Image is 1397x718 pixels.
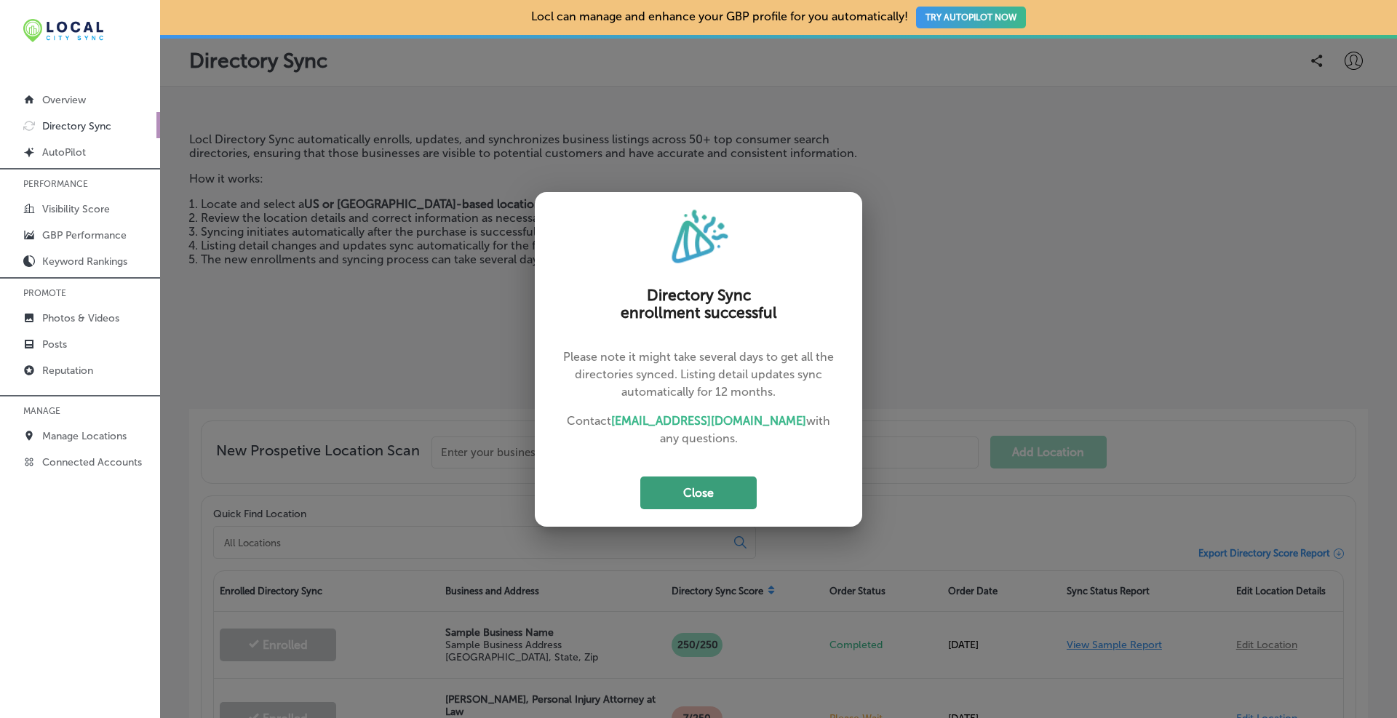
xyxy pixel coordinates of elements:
[42,229,127,242] p: GBP Performance
[42,456,142,468] p: Connected Accounts
[558,348,839,401] p: Please note it might take several days to get all the directories synced. Listing detail updates ...
[42,312,119,324] p: Photos & Videos
[42,94,86,106] p: Overview
[42,338,67,351] p: Posts
[558,412,839,447] p: Contact with any questions.
[42,255,127,268] p: Keyword Rankings
[640,476,757,509] button: Close
[666,204,731,269] img: fPwAAAABJRU5ErkJggg==
[42,364,93,377] p: Reputation
[42,120,111,132] p: Directory Sync
[23,19,103,42] img: 12321ecb-abad-46dd-be7f-2600e8d3409flocal-city-sync-logo-rectangle.png
[42,203,110,215] p: Visibility Score
[608,287,789,322] h2: Directory Sync enrollment successful
[916,7,1026,28] button: TRY AUTOPILOT NOW
[42,430,127,442] p: Manage Locations
[611,414,806,428] a: [EMAIL_ADDRESS][DOMAIN_NAME]
[42,146,86,159] p: AutoPilot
